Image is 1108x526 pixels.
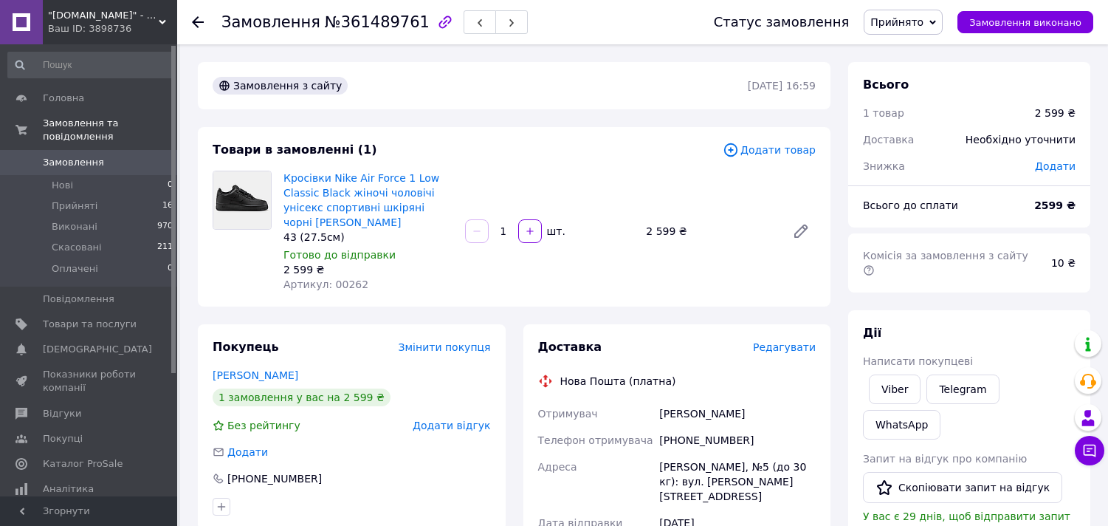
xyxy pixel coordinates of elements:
[870,16,923,28] span: Прийнято
[213,77,348,95] div: Замовлення з сайту
[52,179,73,192] span: Нові
[1035,106,1076,120] div: 2 599 ₴
[43,156,104,169] span: Замовлення
[43,407,81,420] span: Відгуки
[213,340,279,354] span: Покупець
[1075,436,1104,465] button: Чат з покупцем
[43,92,84,105] span: Головна
[863,199,958,211] span: Всього до сплати
[213,171,271,229] img: Кросівки Nike Air Force 1 Low Classic Black жіночі чоловічі унісекс спортивні шкіряні чорні Найк ...
[538,340,602,354] span: Доставка
[48,9,159,22] span: "Sistore.com.ua" - Інтернет-магазин
[863,472,1062,503] button: Скопіювати запит на відгук
[213,389,390,406] div: 1 замовлення у вас на 2 599 ₴
[283,249,396,261] span: Готово до відправки
[192,15,204,30] div: Повернутися назад
[168,262,173,276] span: 0
[969,17,1081,28] span: Замовлення виконано
[325,13,430,31] span: №361489761
[714,15,850,30] div: Статус замовлення
[48,22,177,35] div: Ваш ID: 3898736
[753,341,816,353] span: Редагувати
[723,142,816,158] span: Додати товар
[863,107,904,119] span: 1 товар
[640,221,780,242] div: 2 599 ₴
[863,160,905,172] span: Знижка
[869,375,921,404] a: Viber
[538,434,653,446] span: Телефон отримувача
[1035,160,1076,172] span: Додати
[213,143,377,157] span: Товари в замовленні (1)
[43,117,177,143] span: Замовлення та повідомлення
[283,230,453,245] div: 43 (27.5см)
[957,123,1084,156] div: Необхідно уточнити
[863,134,914,146] span: Доставка
[157,241,173,254] span: 211
[1042,247,1084,279] div: 10 ₴
[283,262,453,277] div: 2 599 ₴
[656,427,819,454] div: [PHONE_NUMBER]
[52,262,98,276] span: Оплачені
[1034,199,1076,211] b: 2599 ₴
[543,224,567,239] div: шт.
[863,355,973,367] span: Написати покупцеві
[786,216,816,246] a: Редагувати
[227,420,300,431] span: Без рейтингу
[43,293,114,306] span: Повідомлення
[863,453,1027,465] span: Запит на відгук про компанію
[283,279,368,290] span: Артикул: 00262
[157,220,173,233] span: 970
[213,369,298,381] a: [PERSON_NAME]
[43,368,137,394] span: Показники роботи компанії
[52,199,97,213] span: Прийняті
[538,408,598,420] span: Отримувач
[52,220,97,233] span: Виконані
[863,78,909,92] span: Всього
[557,374,680,389] div: Нова Пошта (платна)
[413,420,490,431] span: Додати відгук
[226,471,323,486] div: [PHONE_NUMBER]
[926,375,999,404] a: Telegram
[227,446,268,458] span: Додати
[538,461,577,473] span: Адреса
[748,80,816,92] time: [DATE] 16:59
[863,410,940,440] a: WhatsApp
[43,482,94,496] span: Аналітика
[168,179,173,192] span: 0
[162,199,173,213] span: 16
[863,250,1031,276] span: Комісія за замовлення з сайту
[399,341,491,353] span: Змінити покупця
[43,457,123,471] span: Каталог ProSale
[7,52,174,78] input: Пошук
[43,343,152,356] span: [DEMOGRAPHIC_DATA]
[52,241,102,254] span: Скасовані
[957,11,1093,33] button: Замовлення виконано
[43,318,137,331] span: Товари та послуги
[863,326,881,340] span: Дії
[221,13,320,31] span: Замовлення
[283,172,439,228] a: Кросівки Nike Air Force 1 Low Classic Black жіночі чоловічі унісекс спортивні шкіряні чорні [PERS...
[43,432,83,445] span: Покупці
[656,454,819,510] div: [PERSON_NAME], №5 (до 30 кг): вул. [PERSON_NAME][STREET_ADDRESS]
[656,400,819,427] div: [PERSON_NAME]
